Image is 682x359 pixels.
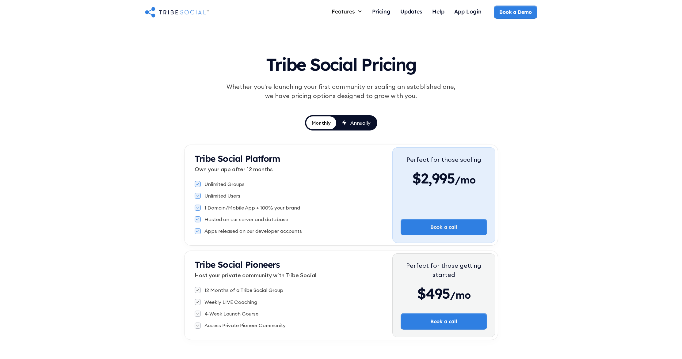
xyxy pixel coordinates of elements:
[223,82,459,100] div: Whether you're launching your first community or scaling an established one, we have pricing opti...
[145,6,209,18] a: home
[332,8,355,15] div: Features
[406,169,481,187] div: $2,995
[350,119,371,126] div: Annually
[454,8,482,15] div: App Login
[455,174,475,189] span: /mo
[327,6,367,17] div: Features
[432,8,444,15] div: Help
[395,6,427,19] a: Updates
[494,6,537,18] a: Book a Demo
[427,6,449,19] a: Help
[195,153,280,164] strong: Tribe Social Platform
[449,6,486,19] a: App Login
[204,287,283,293] div: 12 Months of a Tribe Social Group
[195,165,392,173] p: Own your app after 12 months
[204,181,245,187] div: Unlimited Groups
[401,261,487,279] div: Perfect for those getting started
[312,119,331,126] div: Monthly
[204,204,300,211] div: 1 Domain/Mobile App + 100% your brand
[204,299,257,305] div: Weekly LIVE Coaching
[401,284,487,303] div: $495
[195,271,392,279] p: Host your private community with Tribe Social
[204,216,288,223] div: Hosted on our server and database
[406,155,481,164] div: Perfect for those scaling
[204,322,286,329] div: Access Private Pioneer Community
[204,228,302,234] div: Apps released on our developer accounts
[372,8,391,15] div: Pricing
[367,6,395,19] a: Pricing
[204,310,258,317] div: 4-Week Launch Course
[195,259,280,270] strong: Tribe Social Pioneers
[401,313,487,330] a: Book a call
[450,289,471,304] span: /mo
[401,219,487,235] a: Book a call
[199,49,483,77] h1: Tribe Social Pricing
[204,192,240,199] div: Unlimited Users
[400,8,422,15] div: Updates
